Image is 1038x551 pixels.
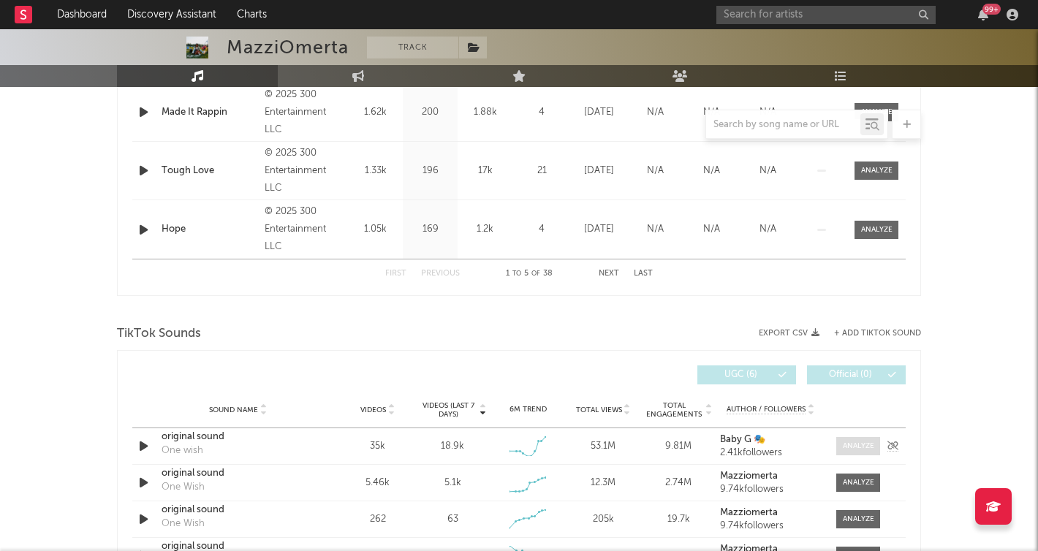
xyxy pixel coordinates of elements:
div: 17k [461,164,509,178]
button: Export CSV [759,329,819,338]
div: 169 [406,222,454,237]
div: 99 + [982,4,1001,15]
div: N/A [743,222,792,237]
span: UGC ( 6 ) [707,370,774,379]
div: 9.74k followers [720,521,822,531]
span: of [531,270,540,277]
div: N/A [687,105,736,120]
a: original sound [162,503,314,517]
div: N/A [631,105,680,120]
div: 18.9k [441,439,464,454]
div: N/A [687,164,736,178]
span: TikTok Sounds [117,325,201,343]
input: Search for artists [716,6,936,24]
div: 1.88k [461,105,509,120]
div: 262 [344,512,412,527]
span: Videos (last 7 days) [419,401,478,419]
div: 200 [406,105,454,120]
button: Official(0) [807,365,906,384]
button: First [385,270,406,278]
a: Made It Rappin [162,105,257,120]
span: Official ( 0 ) [817,370,884,379]
div: One Wish [162,517,205,531]
span: Videos [360,406,386,414]
div: © 2025 300 Entertainment LLC [265,145,344,197]
div: 1.2k [461,222,509,237]
span: Sound Name [209,406,258,414]
div: 9.74k followers [720,484,822,495]
div: 196 [406,164,454,178]
strong: Mazziomerta [720,508,778,517]
div: One Wish [162,480,205,495]
div: N/A [687,222,736,237]
div: 5.1k [444,476,461,490]
strong: Baby G 🎭 [720,435,765,444]
button: 99+ [978,9,988,20]
div: 2.41k followers [720,448,822,458]
div: 63 [447,512,458,527]
a: original sound [162,430,314,444]
div: 6M Trend [494,404,562,415]
a: Baby G 🎭 [720,435,822,445]
input: Search by song name or URL [706,119,860,131]
div: N/A [743,105,792,120]
div: [DATE] [575,164,624,178]
div: N/A [743,164,792,178]
div: 1 5 38 [489,265,569,283]
button: UGC(6) [697,365,796,384]
a: original sound [162,466,314,481]
button: Track [367,37,458,58]
div: N/A [631,222,680,237]
div: [DATE] [575,105,624,120]
div: 35k [344,439,412,454]
div: 4 [516,222,567,237]
a: Mazziomerta [720,508,822,518]
span: Author / Followers [727,405,806,414]
div: 2.74M [645,476,713,490]
div: 205k [569,512,637,527]
div: 9.81M [645,439,713,454]
a: Hope [162,222,257,237]
div: N/A [631,164,680,178]
span: Total Views [576,406,622,414]
span: Total Engagements [645,401,704,419]
span: to [512,270,521,277]
a: Mazziomerta [720,471,822,482]
button: Next [599,270,619,278]
div: 21 [516,164,567,178]
div: 1.62k [352,105,399,120]
a: Tough Love [162,164,257,178]
div: 19.7k [645,512,713,527]
div: One wish [162,444,203,458]
div: 5.46k [344,476,412,490]
div: 1.05k [352,222,399,237]
div: [DATE] [575,222,624,237]
div: 4 [516,105,567,120]
button: + Add TikTok Sound [819,330,921,338]
div: 53.1M [569,439,637,454]
button: Previous [421,270,460,278]
div: © 2025 300 Entertainment LLC [265,203,344,256]
div: 12.3M [569,476,637,490]
button: + Add TikTok Sound [834,330,921,338]
div: MazziOmerta [227,37,349,58]
button: Last [634,270,653,278]
strong: Mazziomerta [720,471,778,481]
div: 1.33k [352,164,399,178]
